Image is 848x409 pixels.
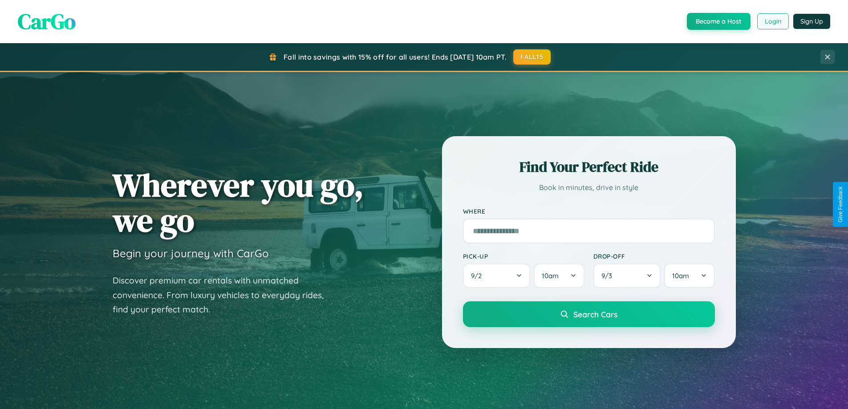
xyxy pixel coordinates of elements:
[601,271,617,280] span: 9 / 3
[471,271,486,280] span: 9 / 2
[113,247,269,260] h3: Begin your journey with CarGo
[687,13,751,30] button: Become a Host
[542,271,559,280] span: 10am
[573,309,617,319] span: Search Cars
[664,263,714,288] button: 10am
[793,14,830,29] button: Sign Up
[463,207,715,215] label: Where
[672,271,689,280] span: 10am
[113,273,335,317] p: Discover premium car rentals with unmatched convenience. From luxury vehicles to everyday rides, ...
[593,263,661,288] button: 9/3
[113,167,364,238] h1: Wherever you go, we go
[513,49,551,65] button: FALL15
[534,263,584,288] button: 10am
[284,53,507,61] span: Fall into savings with 15% off for all users! Ends [DATE] 10am PT.
[757,13,789,29] button: Login
[837,186,844,223] div: Give Feedback
[463,157,715,177] h2: Find Your Perfect Ride
[18,7,76,36] span: CarGo
[463,263,531,288] button: 9/2
[463,181,715,194] p: Book in minutes, drive in style
[593,252,715,260] label: Drop-off
[463,301,715,327] button: Search Cars
[463,252,584,260] label: Pick-up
